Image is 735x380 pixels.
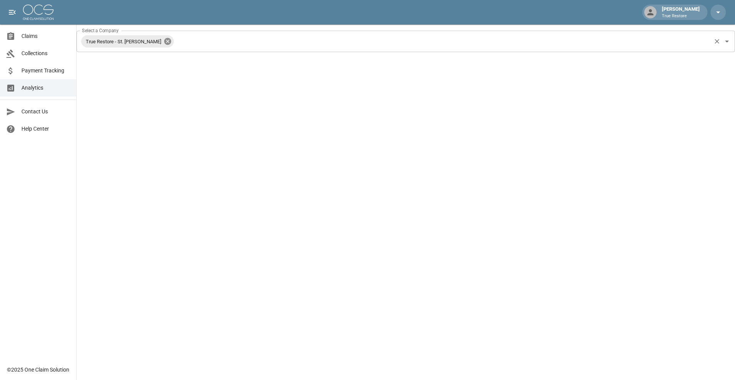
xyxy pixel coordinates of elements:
img: ocs-logo-white-transparent.png [23,5,54,20]
button: open drawer [5,5,20,20]
label: Select a Company [82,27,119,34]
button: Open [722,36,732,47]
div: [PERSON_NAME] [659,5,703,19]
span: Claims [21,32,70,40]
div: © 2025 One Claim Solution [7,366,69,373]
div: True Restore - St. [PERSON_NAME] [81,35,174,47]
p: True Restore [662,13,700,20]
span: Help Center [21,125,70,133]
button: Clear [712,36,722,47]
iframe: Embedded Dashboard [77,52,735,378]
span: True Restore - St. [PERSON_NAME] [81,37,166,46]
span: Collections [21,49,70,57]
span: Payment Tracking [21,67,70,75]
span: Analytics [21,84,70,92]
span: Contact Us [21,108,70,116]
